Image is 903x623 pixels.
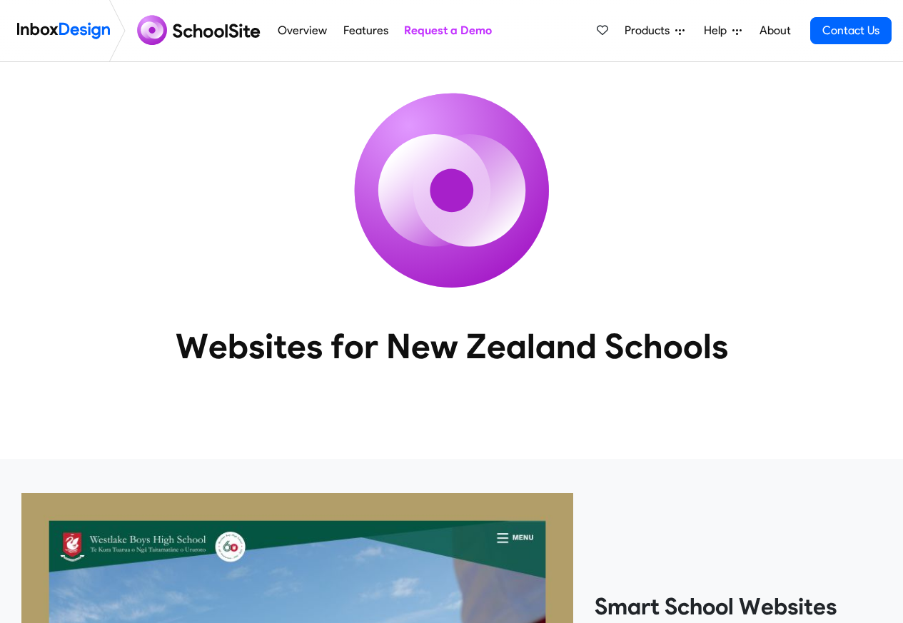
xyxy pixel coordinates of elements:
[810,17,892,44] a: Contact Us
[755,16,794,45] a: About
[274,16,331,45] a: Overview
[698,16,747,45] a: Help
[595,592,882,621] heading: Smart School Websites
[625,22,675,39] span: Products
[704,22,732,39] span: Help
[619,16,690,45] a: Products
[131,14,270,48] img: schoolsite logo
[400,16,495,45] a: Request a Demo
[113,325,791,368] heading: Websites for New Zealand Schools
[339,16,392,45] a: Features
[323,62,580,319] img: icon_schoolsite.svg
